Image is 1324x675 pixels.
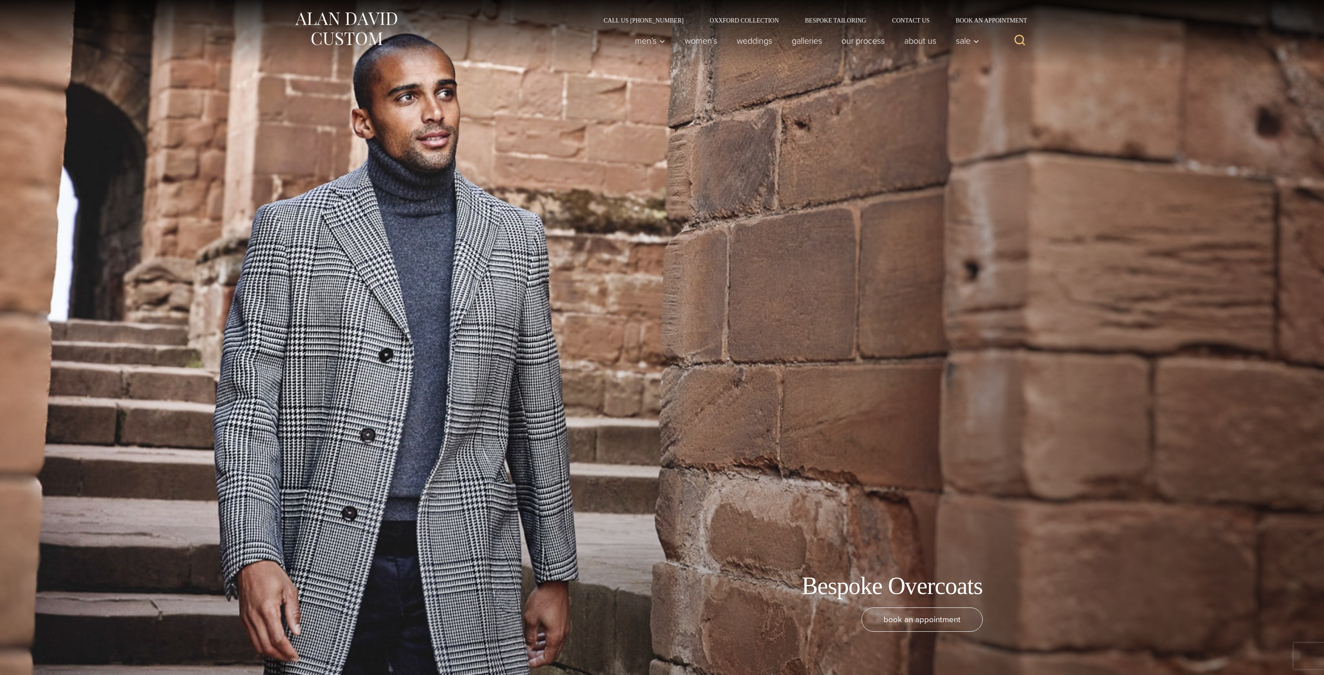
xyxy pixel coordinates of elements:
[591,17,1030,23] nav: Secondary Navigation
[832,32,894,49] a: Our Process
[956,36,979,45] span: Sale
[942,17,1030,23] a: Book an Appointment
[884,613,961,626] span: book an appointment
[727,32,782,49] a: weddings
[591,17,697,23] a: Call Us [PHONE_NUMBER]
[1010,30,1030,51] button: View Search Form
[861,607,983,632] a: book an appointment
[782,32,832,49] a: Galleries
[802,572,983,601] h1: Bespoke Overcoats
[696,17,792,23] a: Oxxford Collection
[792,17,879,23] a: Bespoke Tailoring
[894,32,946,49] a: About Us
[294,10,398,48] img: Alan David Custom
[879,17,943,23] a: Contact Us
[675,32,727,49] a: Women’s
[625,32,984,49] nav: Primary Navigation
[635,36,665,45] span: Men’s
